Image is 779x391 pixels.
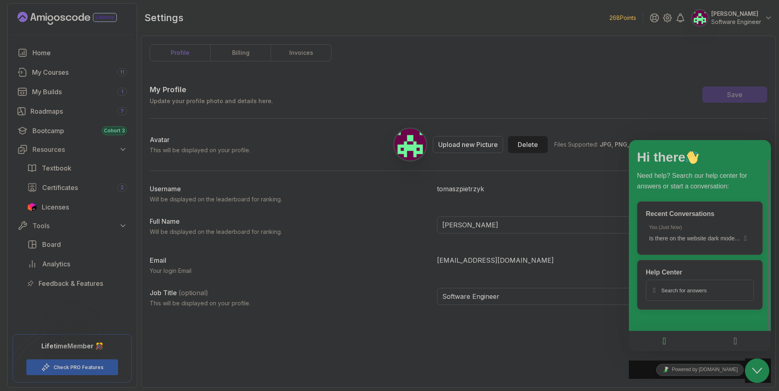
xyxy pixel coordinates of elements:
[692,10,708,26] img: user profile image
[437,184,718,194] p: tomaszpietrzyk
[100,193,114,209] button: Messages
[727,90,742,99] div: Save
[13,142,132,157] button: Resources
[22,236,132,253] a: board
[518,140,538,149] div: Delete
[22,160,132,176] a: textbook
[711,10,761,18] p: [PERSON_NAME]
[22,199,132,215] a: licenses
[39,279,103,288] span: Feedback & Features
[32,48,127,58] div: Home
[17,12,136,25] a: Landing page
[22,256,132,272] a: analytics
[629,140,771,351] iframe: chat widget
[13,64,132,80] a: courses
[42,259,70,269] span: Analytics
[13,45,132,61] a: home
[554,140,718,149] p: Files Supported: Max file size:
[210,45,271,61] a: billing
[609,14,636,22] p: 268 Points
[150,195,430,203] p: Will be displayed on the leaderboard for ranking.
[711,18,761,26] p: Software Engineer
[32,126,127,136] div: Bootcamp
[692,10,773,26] button: user profile image[PERSON_NAME]Software Engineer
[394,129,426,160] img: user profile image
[150,267,430,275] p: Your login Email
[26,359,118,376] button: Check PRO Features
[42,202,69,212] span: Licenses
[150,185,181,193] label: Username
[144,11,183,24] h2: settings
[150,146,250,154] p: This will be displayed on your profile.
[437,216,718,233] input: Enter your full name
[29,193,43,209] button: Home
[600,141,665,148] span: JPG, PNG, JPEG, Webp
[508,136,548,153] button: Delete
[179,289,208,297] span: (optional)
[13,84,132,100] a: builds
[121,108,124,114] span: 7
[150,84,273,95] h3: My Profile
[18,140,32,160] button: Submit Search
[150,299,430,307] p: This will be displayed on your profile.
[42,183,78,192] span: Certificates
[13,123,132,139] a: bootcamp
[54,364,103,371] a: Check PRO Features
[32,145,127,154] div: Resources
[17,129,125,136] p: Help Center
[104,127,125,134] span: Cohort 3
[437,255,718,265] p: [EMAIL_ADDRESS][DOMAIN_NAME]
[702,86,767,103] button: Save
[18,140,124,160] input: Search for answers
[150,255,430,265] h3: Email
[150,228,430,236] p: Will be displayed on the leaderboard for ranking.
[121,89,123,95] span: 1
[433,136,503,153] button: Upload new Picture
[629,361,771,379] iframe: chat widget
[20,95,198,102] span: Is there on the website dark mode? If no, do you consider adding that?
[27,203,37,211] img: jetbrains icon
[13,103,132,119] a: roadmaps
[121,184,124,191] span: 2
[32,67,127,77] div: My Courses
[438,140,498,149] div: Upload new Picture
[437,288,718,305] input: Enter your job
[150,45,210,61] a: profile
[13,218,132,233] button: Tools
[150,97,273,105] p: Update your profile photo and details here.
[745,359,771,383] iframe: chat widget
[120,69,124,76] span: 11
[42,163,71,173] span: Textbook
[22,179,132,196] a: certificates
[32,221,127,231] div: Tools
[32,87,127,97] div: My Builds
[150,217,180,225] label: Full Name
[22,275,132,292] a: feedback
[30,106,127,116] div: Roadmaps
[42,240,61,249] span: Board
[271,45,331,61] a: invoices
[150,135,250,145] h2: Avatar
[150,289,208,297] label: Job Title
